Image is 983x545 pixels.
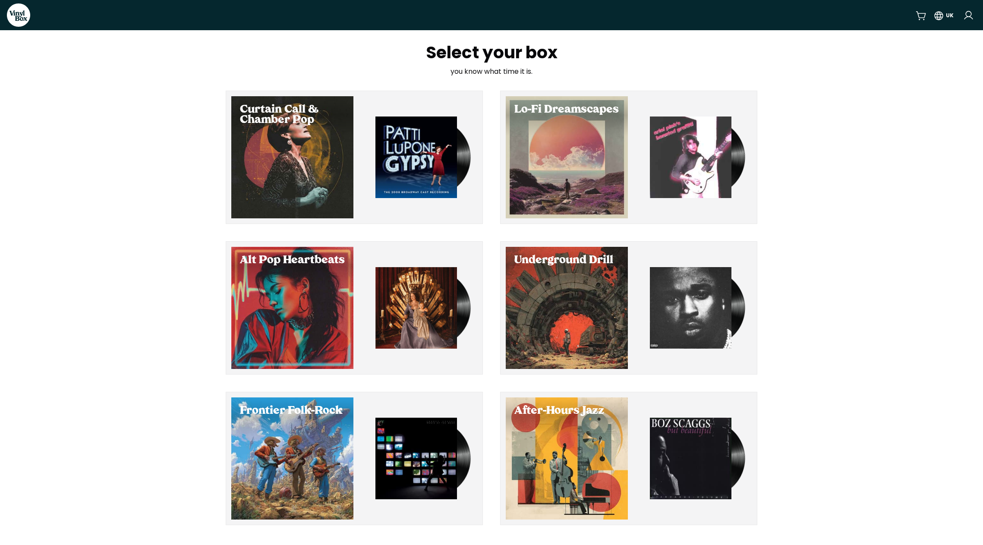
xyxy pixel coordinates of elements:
[500,91,757,224] button: Select Lo-Fi Dreamscapes
[933,7,954,23] button: UK
[226,392,483,525] button: Select Frontier Folk-Rock
[231,96,353,218] div: Select Curtain Call & Chamber Pop
[240,406,345,416] h2: Frontier Folk-Rock
[240,255,345,266] h2: Alt Pop Heartbeats
[500,241,757,375] button: Select Underground Drill
[514,105,619,115] h2: Lo-Fi Dreamscapes
[514,406,619,416] h2: After-Hours Jazz
[226,91,483,224] button: Select Curtain Call & Chamber Pop
[506,96,628,218] div: Select Lo-Fi Dreamscapes
[506,397,628,520] div: Select After-Hours Jazz
[500,392,757,525] button: Select After-Hours Jazz
[231,397,353,520] div: Select Frontier Folk-Rock
[226,241,483,375] button: Select Alt Pop Heartbeats
[375,44,608,61] h1: Select your box
[946,12,954,19] div: UK
[375,66,608,77] p: you know what time it is.
[506,247,628,369] div: Select Underground Drill
[514,255,619,266] h2: Underground Drill
[231,247,353,369] div: Select Alt Pop Heartbeats
[240,105,345,126] h2: Curtain Call & Chamber Pop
